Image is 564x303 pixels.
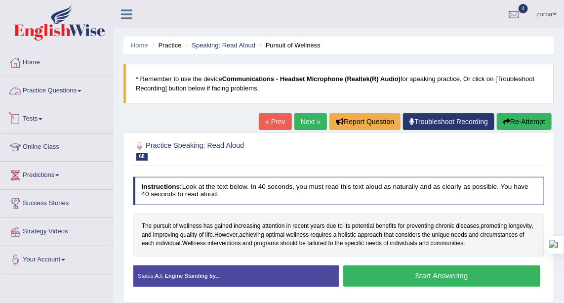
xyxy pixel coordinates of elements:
[150,41,181,50] li: Practice
[180,231,197,240] span: Click to see word definition
[259,113,291,130] a: « Prev
[131,42,148,49] a: Home
[0,218,113,243] a: Strategy Videos
[481,222,507,231] span: Click to see word definition
[154,222,171,231] span: Click to see word definition
[142,239,155,248] span: Click to see word definition
[133,177,545,205] h4: Look at the text below. In 40 seconds, you must read this text aloud as naturally and as clearly ...
[156,239,181,248] span: Click to see word definition
[142,231,152,240] span: Click to see word definition
[403,113,494,130] a: Troubleshoot Recording
[469,231,479,240] span: Click to see word definition
[384,239,389,248] span: Click to see word definition
[254,239,279,248] span: Click to see word definition
[432,231,450,240] span: Click to see word definition
[431,239,464,248] span: Click to see word definition
[0,77,113,102] a: Practice Questions
[422,231,431,240] span: Click to see word definition
[214,231,238,240] span: Click to see word definition
[456,222,480,231] span: Click to see word definition
[451,231,467,240] span: Click to see word definition
[286,222,291,231] span: Click to see word definition
[520,231,524,240] span: Click to see word definition
[286,231,309,240] span: Click to see word definition
[384,231,394,240] span: Click to see word definition
[214,222,232,231] span: Click to see word definition
[335,239,343,248] span: Click to see word definition
[155,273,220,279] strong: A.I. Engine Standing by...
[311,231,332,240] span: Click to see word definition
[281,239,298,248] span: Click to see word definition
[133,265,339,287] div: Status:
[153,231,179,240] span: Click to see word definition
[136,153,148,161] span: 68
[192,42,255,49] a: Speaking: Read Aloud
[352,222,374,231] span: Click to see word definition
[262,222,285,231] span: Click to see word definition
[142,222,152,231] span: Click to see word definition
[338,222,343,231] span: Click to see word definition
[0,49,113,74] a: Home
[390,239,418,248] span: Click to see word definition
[173,222,178,231] span: Click to see word definition
[398,222,405,231] span: Click to see word definition
[308,239,327,248] span: Click to see word definition
[366,239,382,248] span: Click to see word definition
[406,222,434,231] span: Click to see word definition
[519,4,528,13] span: 4
[123,64,554,103] blockquote: * Remember to use the device for speaking practice. Or click on [Troubleshoot Recording] button b...
[0,105,113,130] a: Tests
[0,162,113,186] a: Predictions
[133,140,388,161] h2: Practice Speaking: Read Aloud
[328,239,333,248] span: Click to see word definition
[509,222,532,231] span: Click to see word definition
[329,113,401,130] button: Report Question
[179,222,202,231] span: Click to see word definition
[0,190,113,215] a: Success Stories
[299,239,306,248] span: Click to see word definition
[199,231,204,240] span: Click to see word definition
[358,231,383,240] span: Click to see word definition
[345,222,351,231] span: Click to see word definition
[419,239,429,248] span: Click to see word definition
[0,133,113,158] a: Online Class
[242,239,252,248] span: Click to see word definition
[343,265,540,287] button: Start Answering
[234,222,260,231] span: Click to see word definition
[207,239,241,248] span: Click to see word definition
[141,183,182,190] b: Instructions:
[481,231,518,240] span: Click to see word definition
[240,231,264,240] span: Click to see word definition
[203,222,213,231] span: Click to see word definition
[436,222,454,231] span: Click to see word definition
[133,214,545,257] div: , , . , . .
[292,222,309,231] span: Click to see word definition
[205,231,213,240] span: Click to see word definition
[294,113,327,130] a: Next »
[311,222,325,231] span: Click to see word definition
[345,239,364,248] span: Click to see word definition
[266,231,284,240] span: Click to see word definition
[222,75,401,83] b: Communications - Headset Microphone (Realtek(R) Audio)
[497,113,552,130] button: Re-Attempt
[333,231,337,240] span: Click to see word definition
[396,231,421,240] span: Click to see word definition
[326,222,336,231] span: Click to see word definition
[338,231,356,240] span: Click to see word definition
[376,222,397,231] span: Click to see word definition
[182,239,206,248] span: Click to see word definition
[0,246,113,271] a: Your Account
[257,41,321,50] li: Pursuit of Wellness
